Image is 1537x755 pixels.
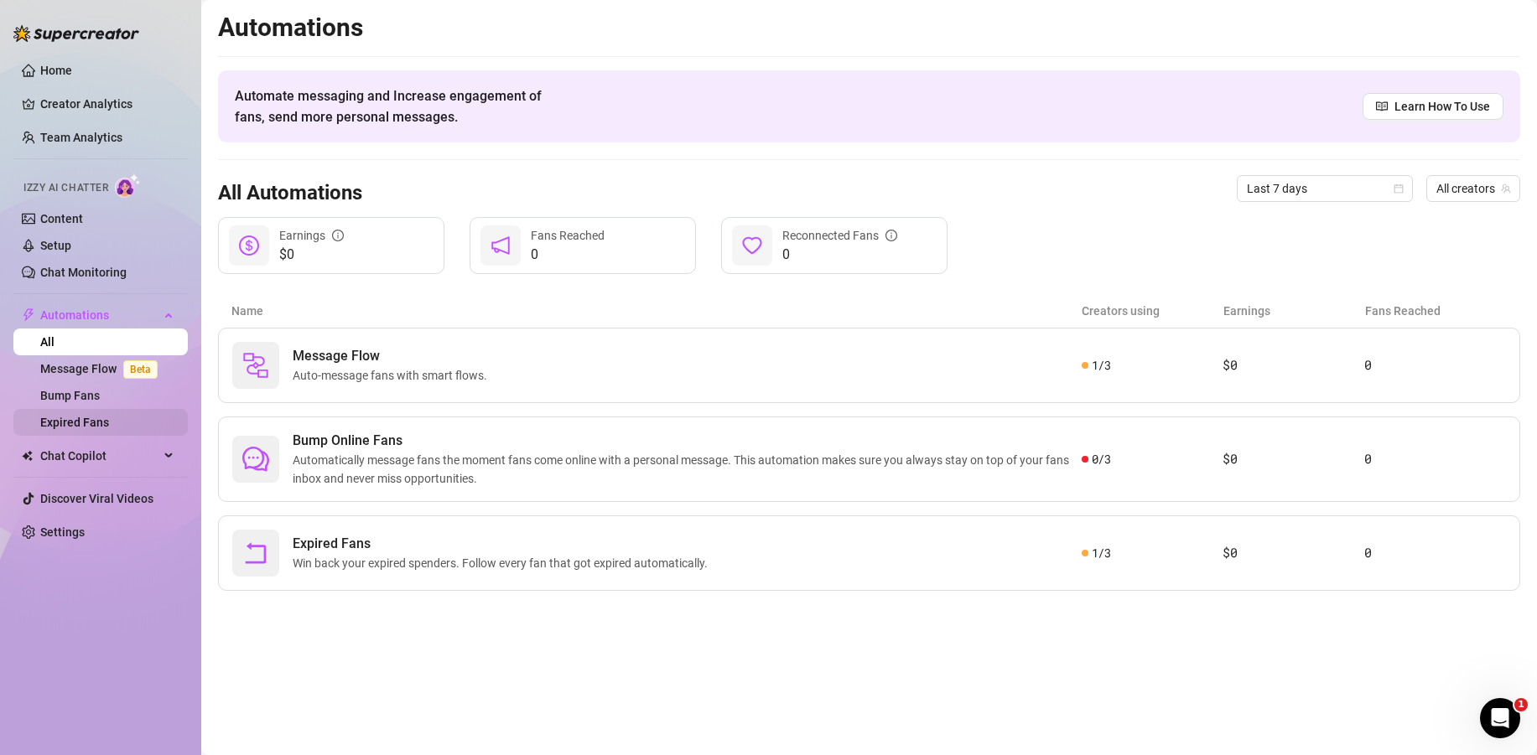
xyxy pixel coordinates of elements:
h3: All Automations [218,180,362,207]
article: Creators using [1082,302,1223,320]
span: 0 [531,245,605,265]
img: svg%3e [242,352,269,379]
span: calendar [1394,184,1404,194]
span: 1 / 3 [1092,356,1111,375]
span: read [1376,101,1388,112]
a: Team Analytics [40,131,122,144]
iframe: Intercom live chat [1480,698,1520,738]
a: Learn How To Use [1363,93,1503,120]
img: logo-BBDzfeDw.svg [13,25,139,42]
div: Earnings [279,226,344,245]
article: 0 [1364,449,1506,469]
span: 1 / 3 [1092,544,1111,562]
a: Home [40,64,72,77]
a: Settings [40,525,85,539]
span: comment [242,446,269,473]
h2: Automations [218,12,1520,44]
a: Discover Viral Videos [40,492,153,505]
article: 0 [1364,543,1506,563]
article: $0 [1223,449,1364,469]
article: Fans Reached [1365,302,1507,320]
span: 0 / 3 [1092,450,1111,468]
span: $0 [279,245,344,265]
span: 1 [1514,698,1528,711]
article: $0 [1223,543,1364,563]
span: Chat Copilot [40,442,159,469]
img: Chat Copilot [22,450,33,462]
span: Automations [40,302,159,328]
span: Automate messaging and Increase engagement of fans, send more personal messages. [235,85,558,127]
a: Expired Fans [40,416,109,429]
span: info-circle [332,230,344,241]
span: Message Flow [293,346,494,366]
span: Learn How To Use [1394,97,1490,116]
span: Izzy AI Chatter [23,180,108,196]
img: AI Chatter [115,173,141,198]
span: notification [491,235,511,256]
a: Chat Monitoring [40,266,127,279]
span: rollback [242,540,269,566]
a: Creator Analytics [40,90,174,117]
span: Auto-message fans with smart flows. [293,366,494,385]
div: Reconnected Fans [782,226,897,245]
span: Beta [123,360,158,379]
article: Name [231,302,1082,320]
span: Last 7 days [1247,176,1403,201]
span: thunderbolt [22,308,35,322]
span: Automatically message fans the moment fans come online with a personal message. This automation m... [293,451,1082,488]
a: Content [40,212,83,225]
span: dollar [239,235,259,256]
span: 0 [782,245,897,265]
span: Win back your expired spenders. Follow every fan that got expired automatically. [293,554,714,572]
article: $0 [1223,355,1364,375]
a: Bump Fans [40,389,100,402]
a: All [40,335,55,349]
article: 0 [1364,355,1506,375]
span: team [1501,184,1511,194]
span: info-circle [885,230,897,241]
span: Fans Reached [531,229,605,242]
span: All creators [1436,176,1510,201]
a: Message FlowBeta [40,362,164,375]
span: Expired Fans [293,534,714,554]
a: Setup [40,239,71,252]
article: Earnings [1223,302,1365,320]
span: Bump Online Fans [293,431,1082,451]
span: heart [742,235,762,256]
